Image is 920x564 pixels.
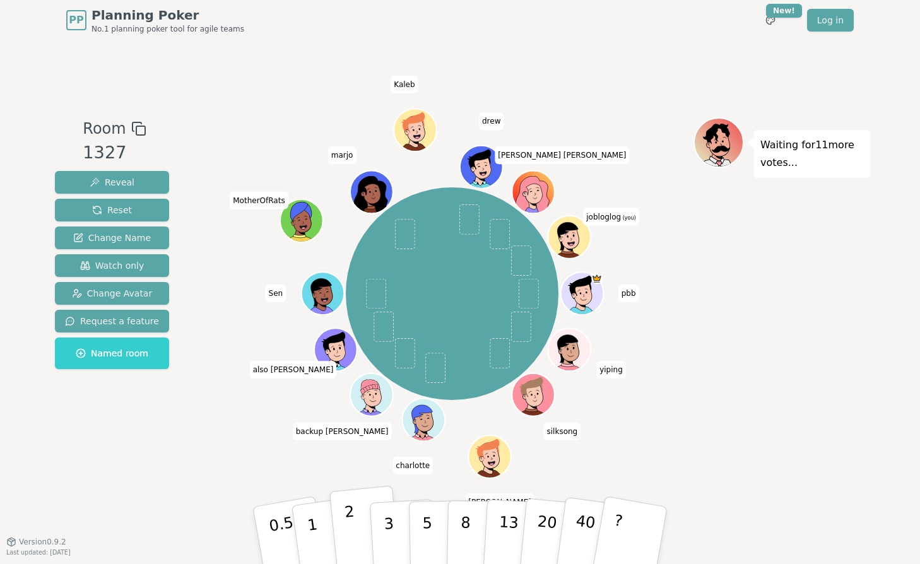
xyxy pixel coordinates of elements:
[392,457,433,474] span: Click to change your name
[596,361,626,379] span: Click to change your name
[19,537,66,547] span: Version 0.9.2
[544,423,581,440] span: Click to change your name
[90,176,134,189] span: Reveal
[92,204,132,216] span: Reset
[6,549,71,556] span: Last updated: [DATE]
[55,310,169,332] button: Request a feature
[66,6,244,34] a: PPPlanning PokerNo.1 planning poker tool for agile teams
[266,285,286,302] span: Click to change your name
[55,254,169,277] button: Watch only
[328,147,357,165] span: Click to change your name
[759,9,782,32] button: New!
[69,13,83,28] span: PP
[91,24,244,34] span: No.1 planning poker tool for agile teams
[591,274,602,285] span: pbb is the host
[465,494,534,512] span: Click to change your name
[766,4,802,18] div: New!
[91,6,244,24] span: Planning Poker
[83,117,126,140] span: Room
[80,259,144,272] span: Watch only
[83,140,146,166] div: 1327
[55,226,169,249] button: Change Name
[495,147,629,165] span: Click to change your name
[250,361,337,379] span: Click to change your name
[293,423,392,440] span: Click to change your name
[760,136,864,172] p: Waiting for 11 more votes...
[618,285,639,302] span: Click to change your name
[55,282,169,305] button: Change Avatar
[807,9,854,32] a: Log in
[621,215,636,221] span: (you)
[479,113,504,131] span: Click to change your name
[76,347,148,360] span: Named room
[65,315,159,327] span: Request a feature
[583,208,639,226] span: Click to change your name
[549,217,589,257] button: Click to change your avatar
[55,199,169,221] button: Reset
[6,537,66,547] button: Version0.9.2
[230,192,288,209] span: Click to change your name
[72,287,153,300] span: Change Avatar
[55,338,169,369] button: Named room
[391,76,418,93] span: Click to change your name
[73,232,151,244] span: Change Name
[55,171,169,194] button: Reveal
